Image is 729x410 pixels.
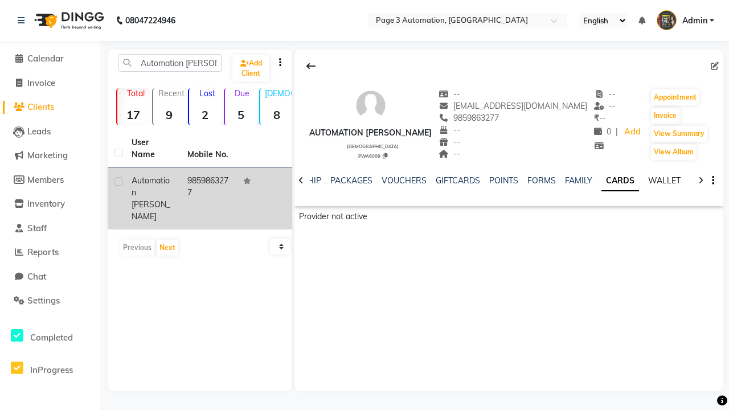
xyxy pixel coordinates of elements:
[27,295,60,306] span: Settings
[594,89,616,99] span: --
[299,55,323,77] div: Back to Client
[3,198,97,211] a: Inventory
[27,198,65,209] span: Inventory
[30,364,73,375] span: InProgress
[118,54,222,72] input: Search by Name/Mobile/Email/Code
[565,175,592,186] a: FAMILY
[27,53,64,64] span: Calendar
[3,222,97,235] a: Staff
[594,113,599,123] span: ₹
[3,77,97,90] a: Invoice
[3,101,97,114] a: Clients
[3,174,97,187] a: Members
[489,175,518,186] a: POINTS
[225,108,257,122] strong: 5
[651,108,679,124] button: Invoice
[527,175,556,186] a: FORMS
[3,294,97,307] a: Settings
[157,240,178,256] button: Next
[30,332,73,343] span: Completed
[122,88,150,99] p: Total
[181,130,236,168] th: Mobile No.
[3,125,97,138] a: Leads
[651,144,697,160] button: View Album
[227,88,257,99] p: Due
[439,137,461,147] span: --
[27,271,46,282] span: Chat
[439,125,461,135] span: --
[27,150,68,161] span: Marketing
[125,130,181,168] th: User Name
[265,88,293,99] p: [DEMOGRAPHIC_DATA]
[347,143,399,149] span: [DEMOGRAPHIC_DATA]
[309,127,432,139] div: Automation [PERSON_NAME]
[594,126,611,137] span: 0
[601,171,639,191] a: CARDS
[354,88,388,122] img: avatar
[153,108,186,122] strong: 9
[439,113,499,123] span: 9859863277
[616,126,618,138] span: |
[299,211,367,223] p: Provider not active
[3,246,97,259] a: Reports
[651,89,699,105] button: Appointment
[682,15,707,27] span: Admin
[117,108,150,122] strong: 17
[132,175,170,222] span: Automation [PERSON_NAME]
[232,55,269,81] a: Add Client
[439,89,461,99] span: --
[125,5,175,36] b: 08047224946
[29,5,107,36] img: logo
[3,52,97,65] a: Calendar
[3,270,97,284] a: Chat
[189,108,222,122] strong: 2
[27,223,47,233] span: Staff
[594,101,616,111] span: --
[3,149,97,162] a: Marketing
[330,175,372,186] a: PACKAGES
[648,175,681,186] a: WALLET
[260,108,293,122] strong: 8
[382,175,427,186] a: VOUCHERS
[158,88,186,99] p: Recent
[27,126,51,137] span: Leads
[27,247,59,257] span: Reports
[622,124,642,140] a: Add
[651,126,707,142] button: View Summary
[181,168,236,229] td: 9859863277
[439,101,588,111] span: [EMAIL_ADDRESS][DOMAIN_NAME]
[594,113,606,123] span: --
[436,175,480,186] a: GIFTCARDS
[657,10,677,30] img: Admin
[439,149,461,159] span: --
[194,88,222,99] p: Lost
[27,101,54,112] span: Clients
[314,151,432,159] div: PWA6009
[27,174,64,185] span: Members
[27,77,55,88] span: Invoice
